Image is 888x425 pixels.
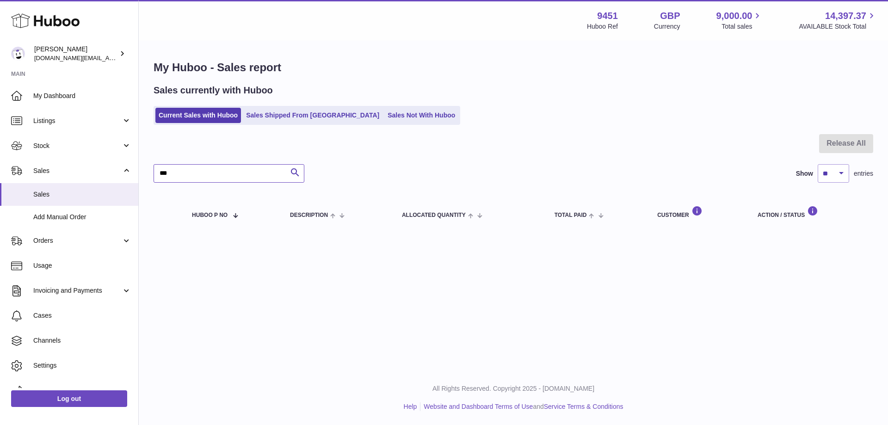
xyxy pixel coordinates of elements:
span: Description [290,212,328,218]
a: Current Sales with Huboo [155,108,241,123]
div: Customer [657,206,739,218]
img: amir.ch@gmail.com [11,47,25,61]
span: Listings [33,117,122,125]
div: [PERSON_NAME] [34,45,117,62]
div: Action / Status [758,206,864,218]
span: Stock [33,142,122,150]
a: Service Terms & Conditions [544,403,623,410]
span: Sales [33,166,122,175]
a: 9,000.00 Total sales [716,10,763,31]
span: AVAILABLE Stock Total [799,22,877,31]
span: Invoicing and Payments [33,286,122,295]
span: 9,000.00 [716,10,752,22]
li: and [420,402,623,411]
a: Log out [11,390,127,407]
span: Channels [33,336,131,345]
span: Usage [33,261,131,270]
label: Show [796,169,813,178]
span: Orders [33,236,122,245]
a: Sales Shipped From [GEOGRAPHIC_DATA] [243,108,382,123]
span: entries [854,169,873,178]
span: ALLOCATED Quantity [402,212,466,218]
span: 14,397.37 [825,10,866,22]
h2: Sales currently with Huboo [154,84,273,97]
span: Cases [33,311,131,320]
a: 14,397.37 AVAILABLE Stock Total [799,10,877,31]
strong: GBP [660,10,680,22]
span: Add Manual Order [33,213,131,222]
span: Total paid [555,212,587,218]
span: Sales [33,190,131,199]
span: Returns [33,386,131,395]
a: Sales Not With Huboo [384,108,458,123]
span: Settings [33,361,131,370]
span: Total sales [721,22,763,31]
strong: 9451 [597,10,618,22]
div: Currency [654,22,680,31]
span: Huboo P no [192,212,228,218]
span: My Dashboard [33,92,131,100]
p: All Rights Reserved. Copyright 2025 - [DOMAIN_NAME] [146,384,881,393]
a: Help [404,403,417,410]
span: [DOMAIN_NAME][EMAIL_ADDRESS][DOMAIN_NAME] [34,54,184,62]
h1: My Huboo - Sales report [154,60,873,75]
a: Website and Dashboard Terms of Use [424,403,533,410]
div: Huboo Ref [587,22,618,31]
